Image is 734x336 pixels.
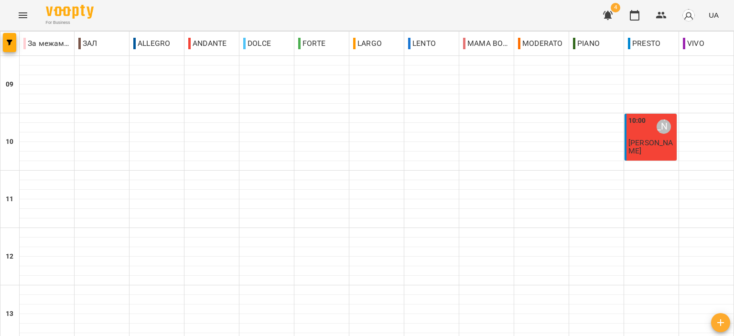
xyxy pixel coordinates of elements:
[6,79,13,90] h6: 09
[6,194,13,205] h6: 11
[657,119,671,134] div: Юдіна Альона
[628,116,646,126] label: 10:00
[353,38,382,49] p: LARGO
[78,38,97,49] p: ЗАЛ
[711,313,730,332] button: Створити урок
[6,137,13,147] h6: 10
[682,9,695,22] img: avatar_s.png
[709,10,719,20] span: UA
[705,6,723,24] button: UA
[188,38,227,49] p: ANDANTE
[683,38,704,49] p: VIVO
[573,38,600,49] p: PIANO
[6,309,13,319] h6: 13
[11,4,34,27] button: Menu
[518,38,562,49] p: MODERATO
[46,5,94,19] img: Voopty Logo
[628,138,673,155] span: [PERSON_NAME]
[243,38,271,49] p: DOLCE
[463,38,510,49] p: MAMA BOSS
[611,3,620,12] span: 4
[133,38,170,49] p: ALLEGRO
[628,38,660,49] p: PRESTO
[46,20,94,26] span: For Business
[298,38,325,49] p: FORTE
[23,38,70,49] p: За межами школи
[408,38,436,49] p: LENTO
[6,251,13,262] h6: 12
